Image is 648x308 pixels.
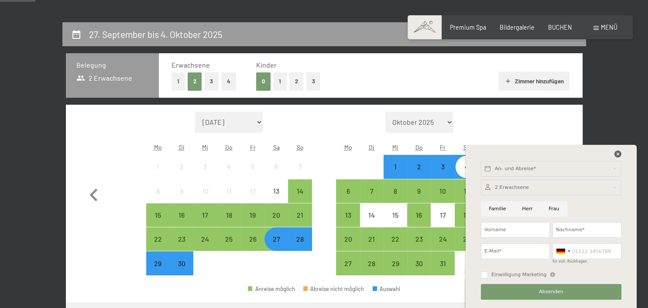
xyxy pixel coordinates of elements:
[264,155,288,178] div: Anreise nicht möglich
[431,155,454,178] div: Fri Oct 03 2025
[431,227,454,251] div: Anreise möglich
[407,227,431,251] div: Thu Oct 23 2025
[241,227,264,251] div: Fri Sep 26 2025
[463,144,470,151] abbr: Samstag
[384,163,406,185] div: 1
[241,227,264,251] div: Anreise möglich
[218,236,240,257] div: 25
[456,236,477,257] div: 25
[431,179,454,203] div: Anreise möglich
[384,188,406,209] div: 8
[289,163,311,185] div: 7
[336,179,360,203] div: Mon Oct 06 2025
[146,179,170,203] div: Mon Sep 08 2025
[498,72,569,91] button: Zimmer hinzufügen
[408,260,430,282] div: 30
[242,163,264,185] div: 5
[171,72,185,90] button: 1
[288,179,312,203] div: Anreise möglich
[170,227,193,251] div: Tue Sep 23 2025
[337,236,359,257] div: 20
[170,179,193,203] div: Tue Sep 09 2025
[432,212,453,233] div: 17
[217,203,241,227] div: Thu Sep 18 2025
[431,203,454,227] div: Fri Oct 17 2025
[344,144,352,151] abbr: Montag
[288,203,312,227] div: Anreise möglich
[81,112,106,276] button: Vorheriger Monat
[154,144,162,151] abbr: Montag
[384,251,407,275] div: Anreise möglich
[360,227,384,251] div: Anreise möglich
[170,227,193,251] div: Anreise möglich
[218,212,240,233] div: 18
[337,212,359,233] div: 13
[241,155,264,178] div: Anreise nicht möglich
[361,212,383,233] div: 14
[384,179,407,203] div: Wed Oct 08 2025
[360,179,384,203] div: Anreise möglich
[241,203,264,227] div: Fri Sep 19 2025
[264,227,288,251] div: Sat Sep 27 2025
[265,188,287,209] div: 13
[384,212,406,233] div: 15
[297,144,304,151] abbr: Sonntag
[456,163,477,185] div: 4
[361,260,383,282] div: 28
[193,227,217,251] div: Wed Sep 24 2025
[146,251,170,275] div: Mon Sep 29 2025
[242,188,264,209] div: 12
[306,72,321,90] button: 3
[256,72,271,90] button: 0
[273,72,287,90] button: 1
[170,179,193,203] div: Anreise nicht möglich
[455,203,478,227] div: Anreise möglich
[147,260,169,282] div: 29
[288,179,312,203] div: Sun Sep 14 2025
[225,144,233,151] abbr: Donnerstag
[170,251,193,275] div: Tue Sep 30 2025
[193,203,217,227] div: Wed Sep 17 2025
[146,203,170,227] div: Mon Sep 15 2025
[194,212,216,233] div: 17
[242,212,264,233] div: 19
[431,155,454,178] div: Anreise möglich
[384,227,407,251] div: Anreise möglich
[407,155,431,178] div: Anreise möglich
[431,203,454,227] div: Anreise nicht möglich
[455,155,478,178] div: Anreise möglich
[170,203,193,227] div: Tue Sep 16 2025
[407,251,431,275] div: Thu Oct 30 2025
[384,251,407,275] div: Wed Oct 29 2025
[264,203,288,227] div: Sat Sep 20 2025
[193,155,217,178] div: Anreise nicht möglich
[147,212,169,233] div: 15
[337,260,359,282] div: 27
[360,251,384,275] div: Tue Oct 28 2025
[171,188,192,209] div: 9
[146,155,170,178] div: Anreise nicht möglich
[407,203,431,227] div: Anreise möglich
[194,236,216,257] div: 24
[205,72,219,90] button: 3
[248,286,295,292] div: Anreise möglich
[217,227,241,251] div: Anreise möglich
[241,203,264,227] div: Anreise möglich
[193,227,217,251] div: Anreise möglich
[500,24,535,31] span: Bildergalerie
[450,24,486,31] a: Premium Spa
[273,144,280,151] abbr: Samstag
[289,72,304,90] button: 2
[384,203,407,227] div: Anreise nicht möglich
[264,203,288,227] div: Anreise möglich
[146,203,170,227] div: Anreise möglich
[288,203,312,227] div: Sun Sep 21 2025
[455,227,478,251] div: Anreise möglich
[456,212,477,233] div: 18
[146,251,170,275] div: Anreise möglich
[384,155,407,178] div: Anreise möglich
[303,286,364,292] div: Abreise nicht möglich
[548,24,572,31] span: BUCHEN
[89,29,223,40] h2: 27. September bis 4. Oktober 2025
